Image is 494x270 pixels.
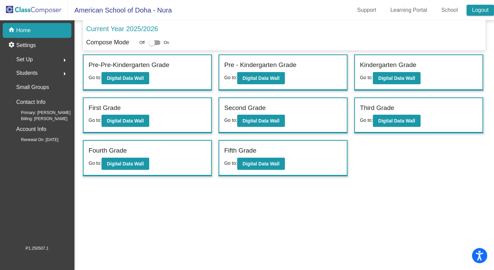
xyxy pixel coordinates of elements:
[385,5,433,16] a: Learning Portal
[373,115,421,127] button: Digital Data Wall
[16,125,46,134] p: Account Info
[224,60,296,70] label: Pre - Kindergarten Grade
[373,72,421,84] button: Digital Data Wall
[107,118,144,123] b: Digital Data Wall
[10,116,67,122] span: Billing: [PERSON_NAME]
[89,60,170,70] label: Pre-Pre-Kindergarten Grade
[86,38,129,47] p: Compose Mode
[68,5,172,16] span: American School of Doha - Nura
[237,72,285,84] button: Digital Data Wall
[10,137,58,143] span: Renewal On: [DATE]
[164,40,169,46] span: On
[61,56,69,64] mat-icon: arrow_right
[360,75,373,80] span: Go to:
[107,161,144,166] b: Digital Data Wall
[89,103,121,113] label: First Grade
[16,55,33,64] span: Set Up
[16,83,49,92] p: Small Groups
[89,75,102,80] span: Go to:
[102,158,149,170] button: Digital Data Wall
[8,26,16,35] mat-icon: home
[224,146,256,156] label: Fifth Grade
[89,117,102,123] span: Go to:
[107,75,144,81] b: Digital Data Wall
[16,68,38,78] span: Students
[237,115,285,127] button: Digital Data Wall
[102,72,149,84] button: Digital Data Wall
[237,158,285,170] button: Digital Data Wall
[224,160,237,166] span: Go to:
[89,160,102,166] span: Go to:
[378,118,415,123] b: Digital Data Wall
[16,26,31,35] p: Home
[352,5,382,16] a: Support
[139,40,145,46] span: Off
[243,118,279,123] b: Digital Data Wall
[16,97,45,107] p: Contact Info
[224,103,266,113] label: Second Grade
[378,75,415,81] b: Digital Data Wall
[224,117,237,123] span: Go to:
[10,110,71,116] span: Primary: [PERSON_NAME]
[89,146,127,156] label: Fourth Grade
[86,24,158,34] p: Current Year 2025/2026
[243,75,279,81] b: Digital Data Wall
[360,103,394,113] label: Third Grade
[467,5,494,16] a: Logout
[8,41,16,49] mat-icon: settings
[360,117,373,123] span: Go to:
[16,41,36,49] p: Settings
[224,75,237,80] span: Go to:
[61,70,69,78] mat-icon: arrow_right
[243,161,279,166] b: Digital Data Wall
[360,60,417,70] label: Kindergarten Grade
[436,5,463,16] a: School
[102,115,149,127] button: Digital Data Wall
